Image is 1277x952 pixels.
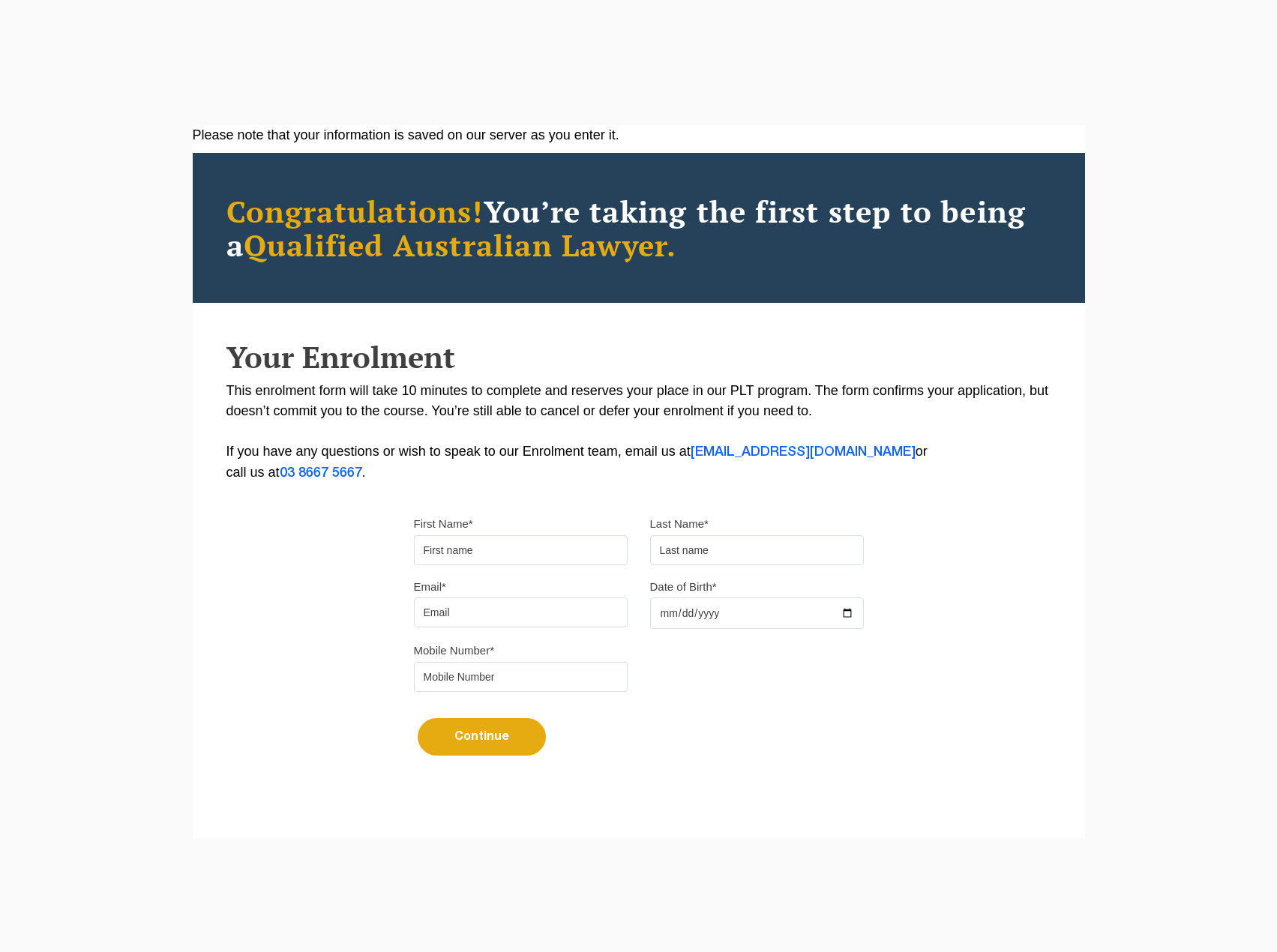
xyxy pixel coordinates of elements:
input: First name [414,535,628,565]
p: This enrolment form will take 10 minutes to complete and reserves your place in our PLT program. ... [226,381,1051,483]
a: [EMAIL_ADDRESS][DOMAIN_NAME] [691,446,916,458]
label: First Name* [414,516,473,531]
button: Continue [418,718,546,756]
a: 03 8667 5667 [280,467,362,479]
div: Please note that your information is saved on our server as you enter it. [193,125,1085,145]
label: Email* [414,579,446,594]
label: Mobile Number* [414,643,495,658]
h2: Your Enrolment [226,340,1051,373]
h2: You’re taking the first step to being a [226,194,1051,262]
span: Qualified Australian Lawyer. [244,225,677,265]
label: Last Name* [650,516,709,531]
input: Last name [650,535,864,565]
input: Mobile Number [414,662,628,692]
input: Email [414,597,628,627]
label: Date of Birth* [650,579,717,594]
span: Congratulations! [226,191,484,231]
